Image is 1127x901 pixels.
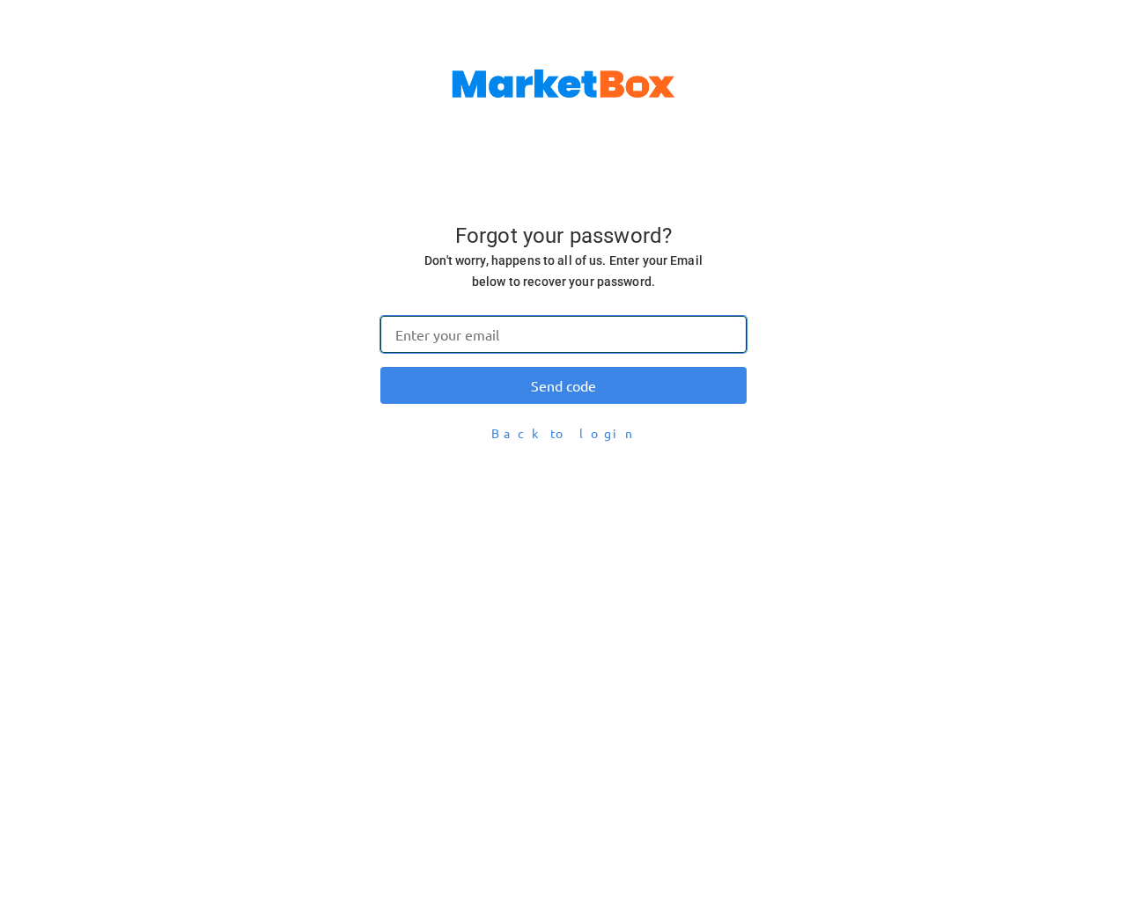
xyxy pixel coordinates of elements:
[452,70,675,98] img: MarketBox logo
[408,223,719,250] h4: Forgot your password?
[380,418,747,449] button: Back to login
[380,367,747,404] button: Send code
[408,250,719,293] h6: Don't worry, happens to all of us. Enter your Email below to recover your password.
[380,316,747,353] input: Enter your email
